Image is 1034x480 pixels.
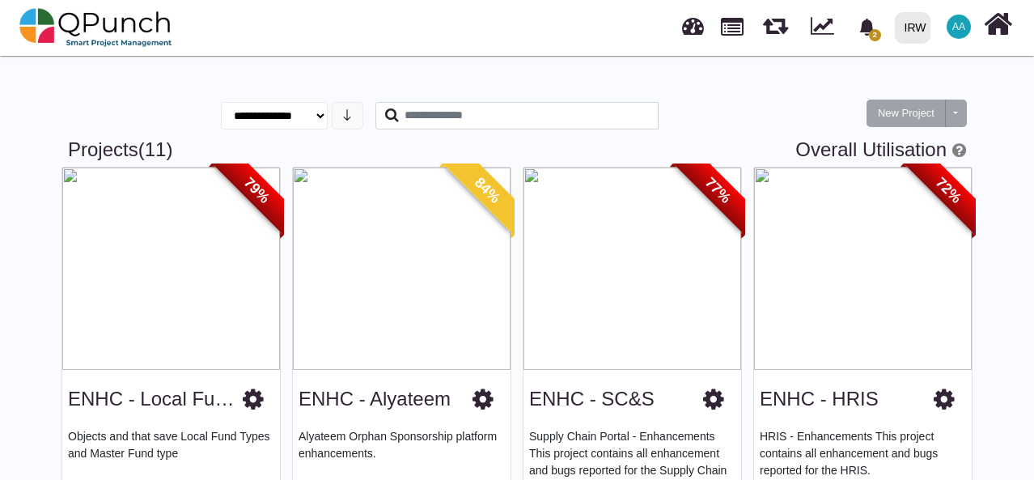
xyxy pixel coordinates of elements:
[937,1,981,53] a: AA
[19,3,172,52] img: qpunch-sp.fa6292f.png
[673,146,763,236] span: 77%
[858,19,875,36] svg: bell fill
[947,138,966,160] a: Help
[721,11,744,36] span: Projects
[760,428,966,477] p: HRIS - Enhancements This project contains all enhancement and bugs reported for the HRIS.
[341,108,354,121] svg: arrow down
[299,388,451,410] a: ENHC - Alyateem
[867,100,946,127] button: New Project
[869,29,881,41] span: 2
[984,9,1012,40] i: Home
[760,388,879,411] h3: ENHC - HRIS
[904,146,994,236] span: 72%
[529,428,735,477] p: Supply Chain Portal - Enhancements This project contains all enhancement and bugs reported for th...
[849,1,888,52] a: bell fill2
[947,15,971,39] span: Ahad Ahmed Taji
[68,138,966,162] h3: Projects )
[760,388,879,410] a: ENHC - HRIS
[138,138,167,160] span: Active
[763,8,788,35] span: Releases
[68,428,274,477] p: Objects and that save Local Fund Types and Master Fund type
[529,388,655,410] a: ENHC - SC&S
[212,146,302,236] span: 79%
[682,10,704,34] span: Dashboard
[443,146,532,236] span: 84%
[68,388,246,410] a: ENHC - Local Funds
[299,388,451,411] h3: ENHC - Alyateem
[888,1,937,54] a: IRW
[68,388,243,411] h3: ENHC - Local Funds
[529,388,655,411] h3: ENHC - SC&S
[853,12,881,41] div: Notification
[952,22,965,32] span: AA
[803,1,849,54] div: Dynamic Report
[905,14,926,42] div: IRW
[795,138,947,160] a: Overall Utilisation
[299,428,505,477] p: Alyateem Orphan Sponsorship platform enhancements.
[332,102,363,130] button: arrow down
